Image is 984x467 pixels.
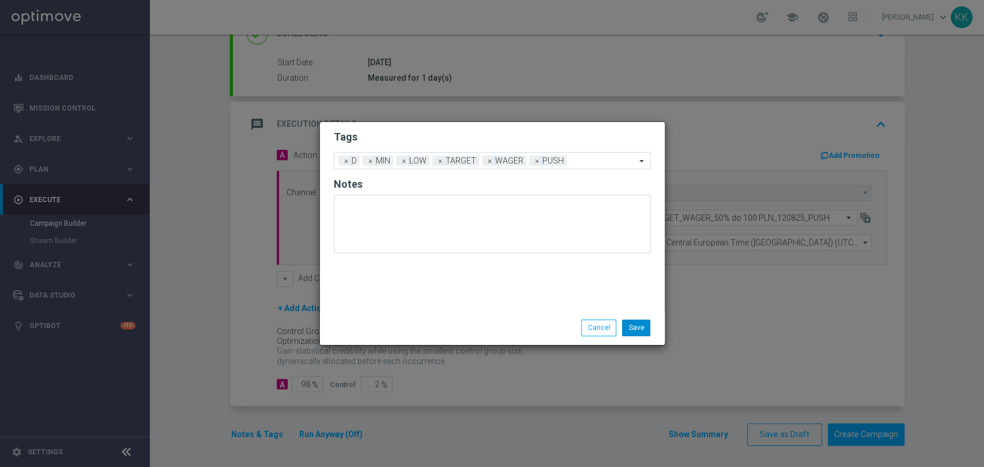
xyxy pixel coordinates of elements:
[373,155,393,166] span: MIN
[341,155,352,166] span: ×
[334,130,651,144] h2: Tags
[435,155,446,166] span: ×
[406,155,429,166] span: LOW
[365,155,376,166] span: ×
[622,320,650,336] button: Save
[399,155,409,166] span: ×
[334,152,651,169] ng-select: D, LOW, MIN, PUSH, TARGET and 1 more
[540,155,567,166] span: PUSH
[349,155,360,166] span: D
[334,177,651,191] h2: Notes
[443,155,479,166] span: TARGET
[485,155,495,166] span: ×
[532,155,542,166] span: ×
[492,155,526,166] span: WAGER
[581,320,616,336] button: Cancel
